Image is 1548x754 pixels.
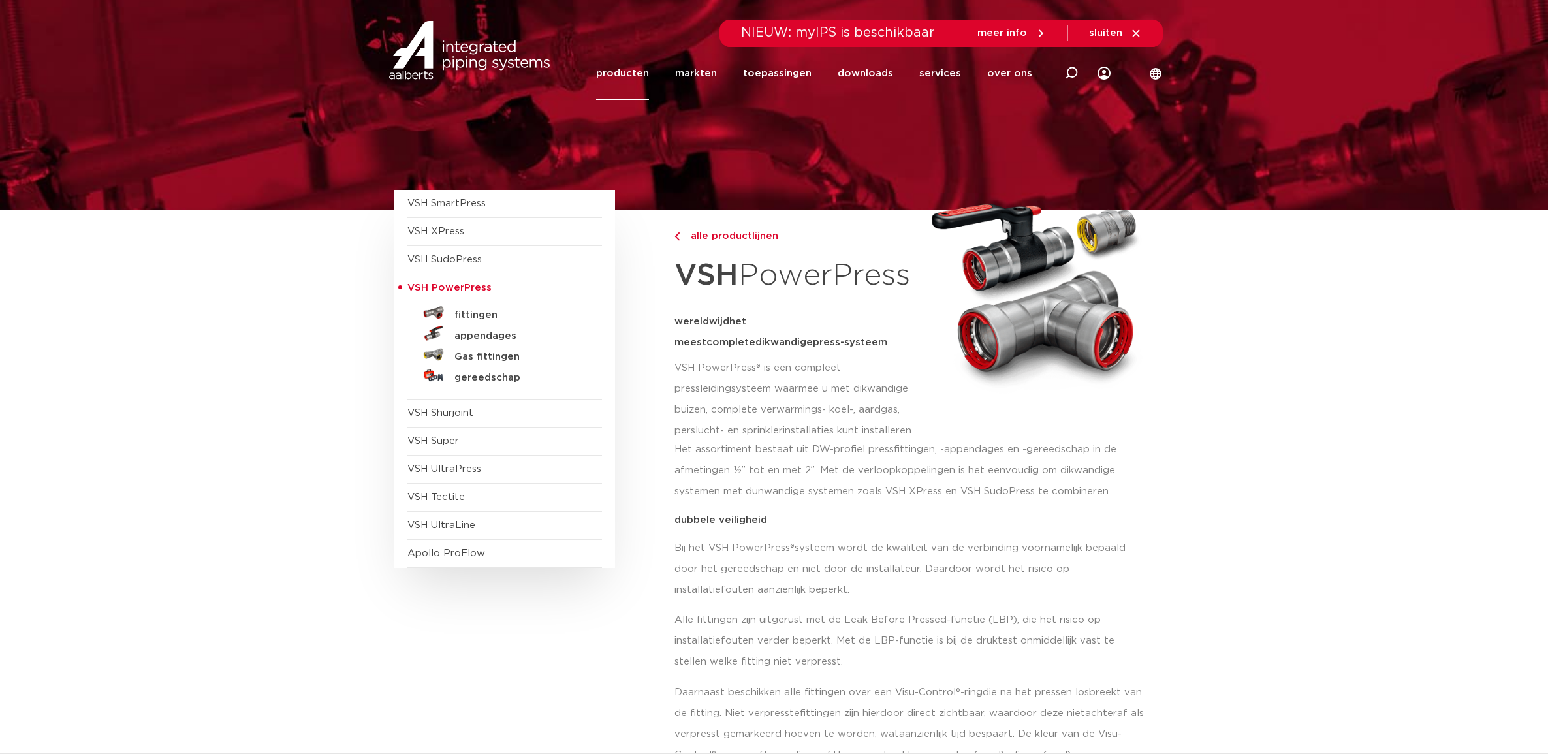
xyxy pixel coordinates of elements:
h5: fittingen [454,309,584,321]
img: chevron-right.svg [674,232,680,241]
a: over ons [987,47,1032,100]
a: sluiten [1089,27,1142,39]
span: VSH PowerPress [407,283,492,292]
a: gereedschap [407,365,602,386]
a: VSH SudoPress [407,255,482,264]
a: VSH SmartPress [407,198,486,208]
a: Gas fittingen [407,344,602,365]
a: VSH Shurjoint [407,408,473,418]
a: VSH Tectite [407,492,465,502]
p: VSH PowerPress® is een compleet pressleidingsysteem waarmee u met dikwandige buizen, complete ver... [674,358,919,441]
p: Alle fittingen zijn uitgerust met de Leak Before Pressed-functie (LBP), die het risico op install... [674,610,1146,672]
strong: VSH [674,260,738,291]
span: NIEUW: myIPS is beschikbaar [741,26,935,39]
a: fittingen [407,302,602,323]
span: wereldwijd [674,317,729,326]
a: VSH UltraLine [407,520,475,530]
span: het meest [674,317,746,347]
span: fittingen zijn hierdoor direct zichtbaar, waardoor deze niet [800,708,1085,718]
a: alle productlijnen [674,228,919,244]
a: appendages [407,323,602,344]
a: VSH Super [407,436,459,446]
a: downloads [838,47,893,100]
span: sluiten [1089,28,1122,38]
a: services [919,47,961,100]
span: achteraf als verpresst gemarkeerd hoeven te worden, wat [674,708,1144,739]
span: complete [706,338,755,347]
nav: Menu [596,47,1032,100]
p: dubbele veiligheid [674,515,1146,525]
span: press-systeem [813,338,887,347]
h5: appendages [454,330,584,342]
a: toepassingen [743,47,812,100]
a: VSH UltraPress [407,464,481,474]
div: my IPS [1098,47,1111,100]
h5: Gas fittingen [454,351,584,363]
h1: PowerPress [674,251,919,301]
span: alle productlijnen [683,231,778,241]
span: ® [790,543,795,553]
span: Daarnaast beschikken alle fittingen over een Visu-Control®-ring [674,687,983,697]
a: meer info [977,27,1047,39]
span: systeem wordt de kwaliteit van de verbinding voornamelijk bepaald door het gereedschap en niet do... [674,543,1126,595]
a: VSH XPress [407,227,464,236]
p: Het assortiment bestaat uit DW-profiel pressfittingen, -appendages en -gereedschap in de afmeting... [674,439,1146,502]
a: producten [596,47,649,100]
a: markten [675,47,717,100]
span: Bij het VSH PowerPress [674,543,790,553]
h5: gereedschap [454,372,584,384]
span: meer info [977,28,1027,38]
span: dikwandige [755,338,813,347]
span: die na het pressen losbreekt van de fitting. Niet verpresste [674,687,1142,718]
a: Apollo ProFlow [407,548,485,558]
